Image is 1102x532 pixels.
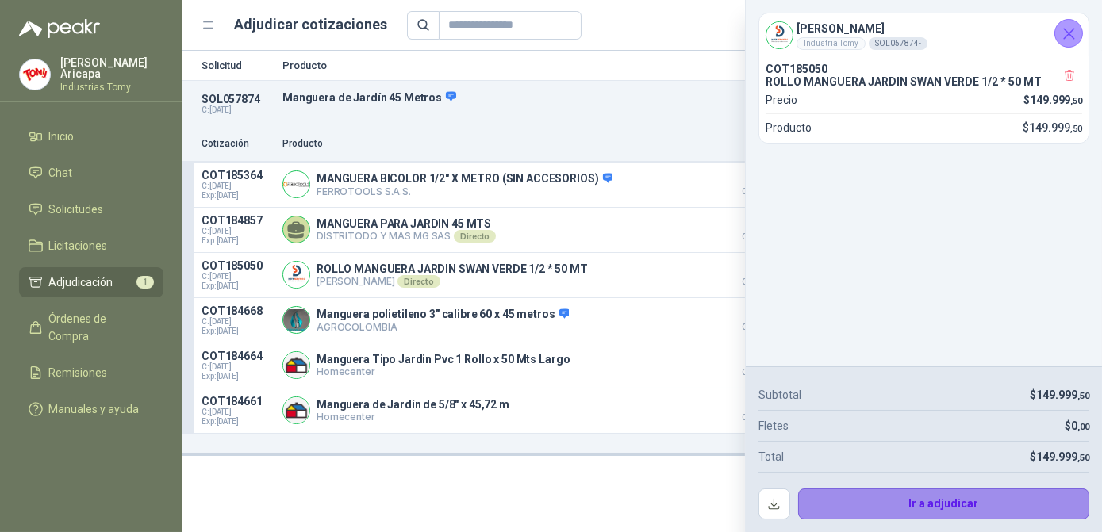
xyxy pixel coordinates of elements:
[283,397,309,423] img: Company Logo
[1070,124,1082,134] span: ,50
[202,395,273,408] p: COT184661
[317,321,569,333] p: AGROCOLOMBIA
[202,350,273,362] p: COT184664
[202,236,273,246] span: Exp: [DATE]
[19,19,100,38] img: Logo peakr
[202,105,273,115] p: C: [DATE]
[1023,119,1082,136] p: $
[1030,386,1089,404] p: $
[718,233,797,241] span: Crédito 45 días
[1065,417,1089,434] p: $
[49,310,148,345] span: Órdenes de Compra
[19,394,163,424] a: Manuales y ayuda
[317,366,570,377] p: Homecenter
[136,276,154,289] span: 1
[758,417,789,434] p: Fletes
[49,164,73,182] span: Chat
[454,230,496,243] div: Directo
[202,169,273,182] p: COT185364
[49,128,75,145] span: Inicio
[718,323,797,331] span: Crédito 30 días
[60,57,163,79] p: [PERSON_NAME] Aricapa
[718,350,797,377] p: $ 358.501
[202,372,273,381] span: Exp: [DATE]
[317,186,612,197] p: FERROTOOLS S.A.S.
[202,272,273,281] span: C: [DATE]
[317,217,496,230] p: MANGUERA PARA JARDIN 45 MTS
[19,358,163,388] a: Remisiones
[798,488,1090,520] button: Ir a adjudicar
[1077,422,1089,432] span: ,00
[49,237,108,255] span: Licitaciones
[1077,391,1089,401] span: ,50
[1036,388,1089,401] span: 149.999
[202,317,273,327] span: C: [DATE]
[19,194,163,224] a: Solicitudes
[202,182,273,191] span: C: [DATE]
[19,121,163,151] a: Inicio
[718,214,797,241] p: $ 142.430
[766,119,812,136] p: Producto
[718,136,797,151] p: Precio
[19,231,163,261] a: Licitaciones
[202,417,273,427] span: Exp: [DATE]
[317,398,509,411] p: Manguera de Jardín de 5/8" x 45,72 m
[202,281,273,291] span: Exp: [DATE]
[766,75,1082,88] p: ROLLO MANGUERA JARDIN SWAN VERDE 1/2 * 50 MT
[202,191,273,201] span: Exp: [DATE]
[758,386,801,404] p: Subtotal
[718,169,797,196] p: $ 4.799
[1030,94,1082,106] span: 149.999
[1029,121,1082,134] span: 149.999
[1070,96,1082,106] span: ,50
[283,262,309,288] img: Company Logo
[1024,91,1083,109] p: $
[718,414,797,422] span: Crédito 30 días
[1030,448,1089,465] p: $
[718,259,797,286] p: $ 150.000
[282,90,854,105] p: Manguera de Jardín 45 Metros
[317,275,588,288] p: [PERSON_NAME]
[317,353,570,366] p: Manguera Tipo Jardin Pvc 1 Rollo x 50 Mts Largo
[49,201,104,218] span: Solicitudes
[317,262,588,275] p: ROLLO MANGUERA JARDIN SWAN VERDE 1/2 * 50 MT
[718,304,797,331] p: $ 320.880
[317,172,612,186] p: MANGUERA BICOLOR 1/2" X METRO (SIN ACCESORIOS)
[718,188,797,196] span: Crédito 30 días
[282,60,854,71] p: Producto
[766,63,1082,75] p: COT185050
[202,93,273,105] p: SOL057874
[202,60,273,71] p: Solicitud
[20,59,50,90] img: Company Logo
[317,308,569,322] p: Manguera polietileno 3″ calibre 60 x 45 metros
[1077,453,1089,463] span: ,50
[19,267,163,297] a: Adjudicación1
[202,136,273,151] p: Cotización
[1036,450,1089,463] span: 149.999
[718,395,797,422] p: $ 544.891
[397,275,440,288] div: Directo
[49,364,108,381] span: Remisiones
[1071,419,1089,432] span: 0
[202,362,273,372] span: C: [DATE]
[317,411,509,423] p: Homecenter
[202,327,273,336] span: Exp: [DATE]
[19,158,163,188] a: Chat
[49,274,113,291] span: Adjudicación
[49,400,140,418] span: Manuales y ayuda
[202,214,273,227] p: COT184857
[317,230,496,243] p: DISTRITODO Y MAS MG SAS
[283,171,309,197] img: Company Logo
[235,13,388,36] h1: Adjudicar cotizaciones
[202,259,273,272] p: COT185050
[718,369,797,377] span: Crédito 30 días
[19,304,163,351] a: Órdenes de Compra
[202,227,273,236] span: C: [DATE]
[758,448,784,465] p: Total
[202,304,273,317] p: COT184668
[283,307,309,333] img: Company Logo
[718,278,797,286] span: Crédito 30 días
[60,82,163,92] p: Industrias Tomy
[202,408,273,417] span: C: [DATE]
[766,91,797,109] p: Precio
